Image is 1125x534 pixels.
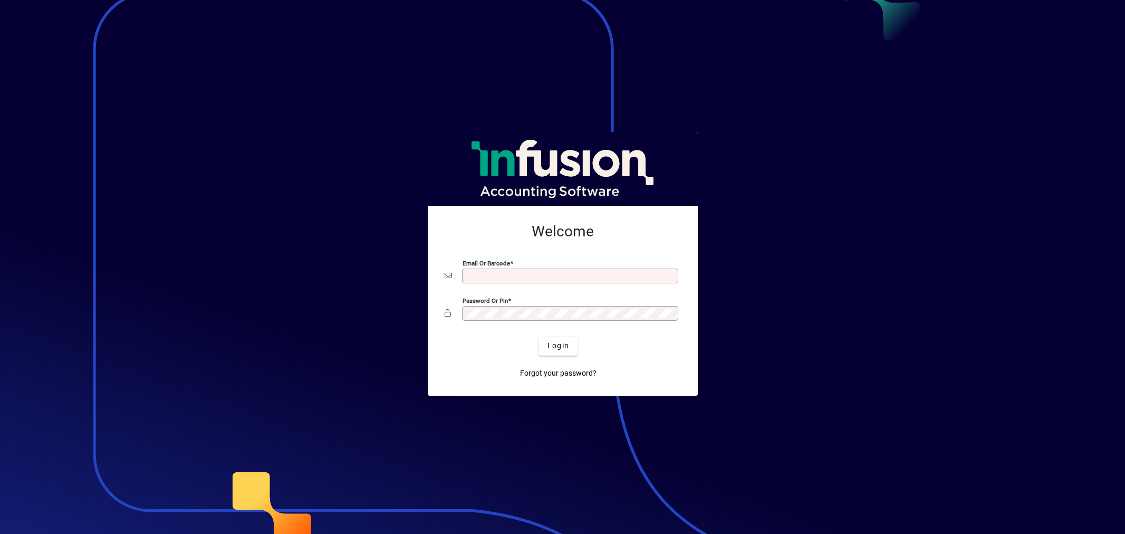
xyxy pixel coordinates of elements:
[539,337,578,356] button: Login
[463,297,508,304] mat-label: Password or Pin
[520,368,597,379] span: Forgot your password?
[516,364,601,383] a: Forgot your password?
[463,259,510,266] mat-label: Email or Barcode
[547,340,569,351] span: Login
[445,223,681,241] h2: Welcome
